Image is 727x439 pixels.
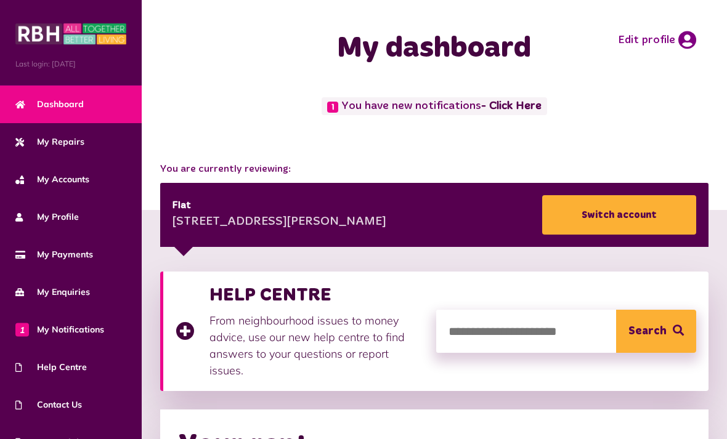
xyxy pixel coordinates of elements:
span: 1 [327,102,338,113]
a: Switch account [542,195,696,235]
span: Search [628,310,667,353]
span: You have new notifications [322,97,546,115]
img: MyRBH [15,22,126,46]
span: Dashboard [15,98,84,111]
span: My Repairs [15,135,84,148]
span: Last login: [DATE] [15,58,126,70]
h3: HELP CENTRE [209,284,424,306]
a: Edit profile [618,31,696,49]
span: My Profile [15,211,79,224]
p: From neighbourhood issues to money advice, use our new help centre to find answers to your questi... [209,312,424,379]
span: My Enquiries [15,286,90,299]
span: 1 [15,323,29,336]
a: - Click Here [481,101,542,112]
span: You are currently reviewing: [160,162,709,177]
span: My Payments [15,248,93,261]
span: My Notifications [15,323,104,336]
div: Flat [173,198,386,213]
span: My Accounts [15,173,89,186]
h1: My dashboard [207,31,662,66]
div: [STREET_ADDRESS][PERSON_NAME] [173,213,386,232]
span: Contact Us [15,398,82,411]
button: Search [616,310,696,353]
span: Help Centre [15,361,87,374]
